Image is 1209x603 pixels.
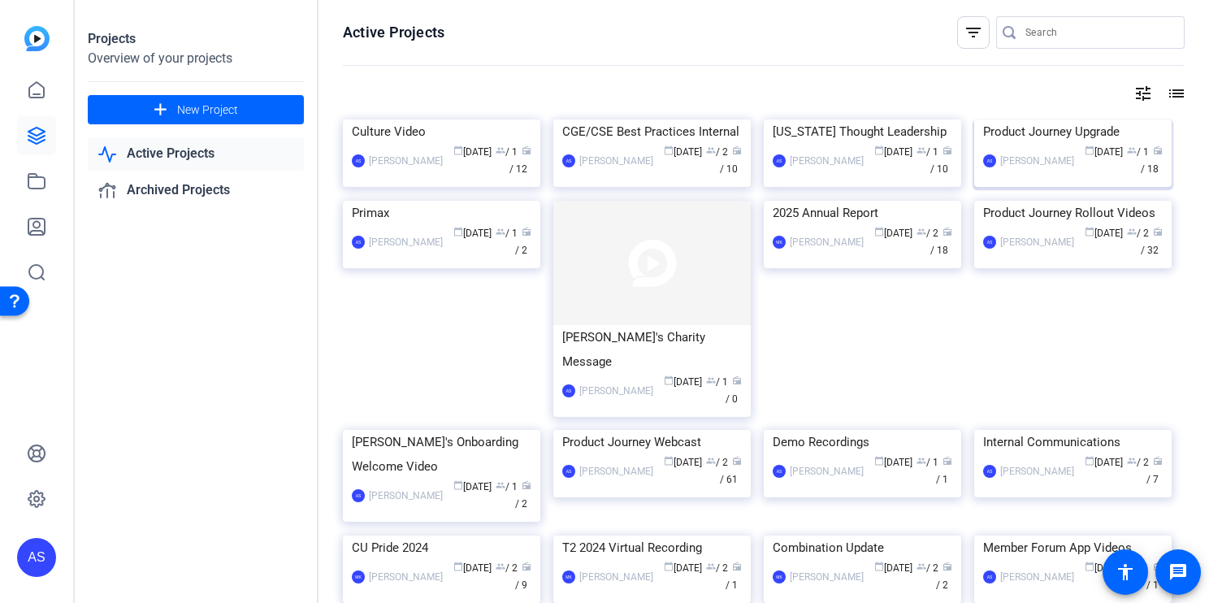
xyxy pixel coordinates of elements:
[1085,457,1123,468] span: [DATE]
[522,227,531,236] span: radio
[964,23,983,42] mat-icon: filter_list
[1168,562,1188,582] mat-icon: message
[773,465,786,478] div: AS
[562,536,742,560] div: T2 2024 Virtual Recording
[664,375,674,385] span: calendar_today
[726,376,742,405] span: / 0
[706,457,728,468] span: / 2
[496,227,505,236] span: group
[88,29,304,49] div: Projects
[916,562,938,574] span: / 2
[773,570,786,583] div: MK
[515,228,531,256] span: / 2
[515,481,531,510] span: / 2
[579,153,653,169] div: [PERSON_NAME]
[790,234,864,250] div: [PERSON_NAME]
[352,570,365,583] div: MK
[916,562,926,571] span: group
[352,119,531,144] div: Culture Video
[664,376,702,388] span: [DATE]
[369,153,443,169] div: [PERSON_NAME]
[88,95,304,124] button: New Project
[88,49,304,68] div: Overview of your projects
[522,562,531,571] span: radio
[732,562,742,571] span: radio
[579,463,653,479] div: [PERSON_NAME]
[352,154,365,167] div: AS
[562,430,742,454] div: Product Journey Webcast
[773,119,952,144] div: [US_STATE] Thought Leadership
[916,146,938,158] span: / 1
[664,456,674,466] span: calendar_today
[369,569,443,585] div: [PERSON_NAME]
[942,145,952,155] span: radio
[1127,146,1149,158] span: / 1
[706,456,716,466] span: group
[916,145,926,155] span: group
[1141,228,1163,256] span: / 32
[1127,145,1137,155] span: group
[874,145,884,155] span: calendar_today
[150,100,171,120] mat-icon: add
[773,201,952,225] div: 2025 Annual Report
[496,480,505,490] span: group
[88,174,304,207] a: Archived Projects
[1146,562,1163,591] span: / 1
[496,562,518,574] span: / 2
[936,457,952,485] span: / 1
[453,562,463,571] span: calendar_today
[453,146,492,158] span: [DATE]
[983,465,996,478] div: AS
[874,228,912,239] span: [DATE]
[1085,146,1123,158] span: [DATE]
[790,569,864,585] div: [PERSON_NAME]
[942,456,952,466] span: radio
[1133,84,1153,103] mat-icon: tune
[1127,562,1149,574] span: / 1
[726,562,742,591] span: / 1
[496,228,518,239] span: / 1
[930,228,952,256] span: / 18
[1146,457,1163,485] span: / 7
[1127,456,1137,466] span: group
[706,146,728,158] span: / 2
[936,562,952,591] span: / 2
[1127,227,1137,236] span: group
[874,562,884,571] span: calendar_today
[983,236,996,249] div: AS
[916,457,938,468] span: / 1
[874,456,884,466] span: calendar_today
[579,569,653,585] div: [PERSON_NAME]
[562,325,742,374] div: [PERSON_NAME]'s Charity Message
[1085,228,1123,239] span: [DATE]
[773,536,952,560] div: Combination Update
[773,154,786,167] div: AS
[706,375,716,385] span: group
[522,145,531,155] span: radio
[352,536,531,560] div: CU Pride 2024
[562,465,575,478] div: AS
[496,146,518,158] span: / 1
[732,375,742,385] span: radio
[664,562,702,574] span: [DATE]
[453,227,463,236] span: calendar_today
[562,119,742,144] div: CGE/CSE Best Practices Internal
[496,481,518,492] span: / 1
[522,480,531,490] span: radio
[1025,23,1172,42] input: Search
[664,145,674,155] span: calendar_today
[177,102,238,119] span: New Project
[732,145,742,155] span: radio
[496,145,505,155] span: group
[942,227,952,236] span: radio
[916,228,938,239] span: / 2
[983,201,1163,225] div: Product Journey Rollout Videos
[453,562,492,574] span: [DATE]
[88,137,304,171] a: Active Projects
[874,562,912,574] span: [DATE]
[453,481,492,492] span: [DATE]
[562,384,575,397] div: AS
[1085,145,1094,155] span: calendar_today
[1116,562,1135,582] mat-icon: accessibility
[1085,562,1123,574] span: [DATE]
